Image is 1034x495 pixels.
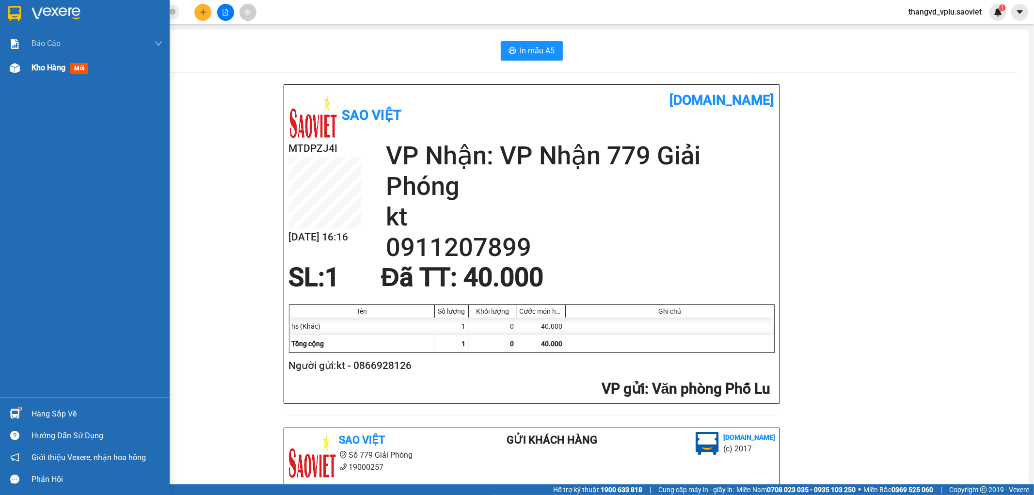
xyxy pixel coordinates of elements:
[217,4,234,21] button: file-add
[289,379,771,399] h2: : Văn phòng Phố Lu
[891,486,933,494] strong: 0369 525 060
[469,318,517,335] div: 0
[650,484,651,495] span: |
[289,229,362,245] h2: [DATE] 16:16
[510,340,514,348] span: 0
[471,307,514,315] div: Khối lượng
[289,358,771,374] h2: Người gửi: kt - 0866928126
[940,484,942,495] span: |
[724,433,776,441] b: [DOMAIN_NAME]
[10,63,20,73] img: warehouse-icon
[200,9,207,16] span: plus
[339,434,385,446] b: Sao Việt
[501,41,563,61] button: printerIn mẫu A5
[1016,8,1024,16] span: caret-down
[170,8,175,17] span: close-circle
[292,307,432,315] div: Tên
[292,340,324,348] span: Tổng cộng
[289,141,362,157] h2: MTDPZJ4I
[553,484,642,495] span: Hỗ trợ kỹ thuật:
[244,9,251,16] span: aim
[670,92,775,108] b: [DOMAIN_NAME]
[520,307,563,315] div: Cước món hàng
[863,484,933,495] span: Miền Bắc
[194,4,211,21] button: plus
[325,262,340,292] span: 1
[10,431,19,440] span: question-circle
[520,45,555,57] span: In mẫu A5
[736,484,856,495] span: Miền Nam
[339,463,347,471] span: phone
[18,407,21,410] sup: 1
[999,4,1006,11] sup: 1
[5,56,78,72] h2: MTDPZJ4I
[239,4,256,21] button: aim
[289,318,435,335] div: hs (Khác)
[10,453,19,462] span: notification
[339,451,347,459] span: environment
[509,47,516,56] span: printer
[129,8,234,24] b: [DOMAIN_NAME]
[507,434,597,446] b: Gửi khách hàng
[342,107,402,123] b: Sao Việt
[288,461,468,473] li: 19000257
[32,472,162,487] div: Phản hồi
[32,429,162,443] div: Hướng dẫn sử dụng
[435,318,469,335] div: 1
[658,484,734,495] span: Cung cấp máy in - giấy in:
[10,475,19,484] span: message
[70,63,88,74] span: mới
[517,318,566,335] div: 40.000
[386,141,775,202] h2: VP Nhận: VP Nhận 779 Giải Phóng
[381,262,543,292] span: Đã TT : 40.000
[858,488,861,492] span: ⚪️
[289,92,337,141] img: logo.jpg
[10,409,20,419] img: warehouse-icon
[980,486,987,493] span: copyright
[10,39,20,49] img: solution-icon
[32,407,162,421] div: Hàng sắp về
[994,8,1002,16] img: icon-new-feature
[696,432,719,455] img: logo.jpg
[32,37,61,49] span: Báo cáo
[288,432,336,480] img: logo.jpg
[767,486,856,494] strong: 0708 023 035 - 0935 103 250
[222,9,229,16] span: file-add
[462,340,466,348] span: 1
[32,451,146,463] span: Giới thiệu Vexere, nhận hoa hồng
[8,6,21,21] img: logo-vxr
[5,8,54,56] img: logo.jpg
[724,443,776,455] li: (c) 2017
[541,340,563,348] span: 40.000
[601,486,642,494] strong: 1900 633 818
[437,307,466,315] div: Số lượng
[602,380,645,397] span: VP gửi
[170,9,175,15] span: close-circle
[51,56,234,148] h2: VP Nhận: VP Nhận 779 Giải Phóng
[59,23,118,39] b: Sao Việt
[289,262,325,292] span: SL:
[568,307,772,315] div: Ghi chú
[386,232,775,263] h2: 0911207899
[155,40,162,48] span: down
[1001,4,1004,11] span: 1
[32,63,65,72] span: Kho hàng
[386,202,775,232] h2: kt
[1011,4,1028,21] button: caret-down
[288,449,468,461] li: Số 779 Giải Phóng
[901,6,989,18] span: thangvd_vplu.saoviet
